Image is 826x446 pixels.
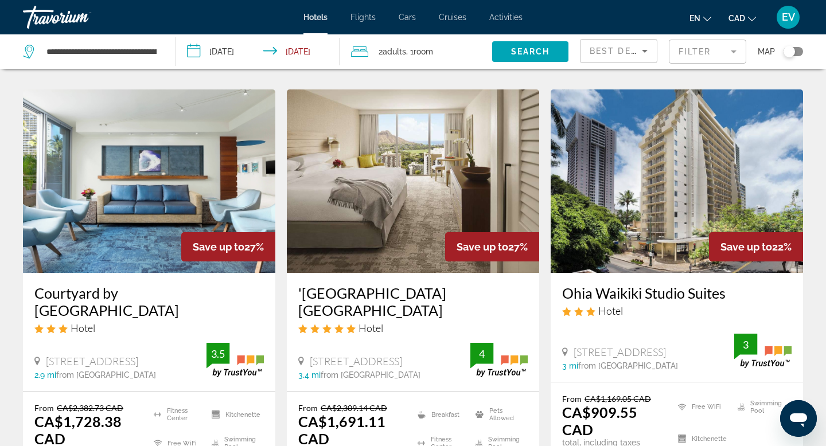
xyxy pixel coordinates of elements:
a: Hotels [303,13,328,22]
a: Cruises [439,13,466,22]
span: From [34,403,54,413]
a: Travorium [23,2,138,32]
span: Best Deals [590,46,649,56]
a: Courtyard by [GEOGRAPHIC_DATA] [34,284,264,319]
div: 22% [709,232,803,261]
span: From [298,403,318,413]
span: CAD [728,14,745,23]
span: Search [511,47,550,56]
li: Breakfast [412,403,470,426]
button: Filter [669,39,746,64]
li: Swimming Pool [732,394,792,420]
span: from [GEOGRAPHIC_DATA] [56,370,156,380]
li: Fitness Center [148,403,206,426]
li: Kitchenette [206,403,264,426]
button: Change language [689,10,711,26]
div: 3 star Hotel [562,304,792,317]
button: Travelers: 2 adults, 0 children [340,34,492,69]
span: Save up to [720,241,772,253]
span: Map [758,44,775,60]
span: Adults [383,47,406,56]
div: 3 star Hotel [34,322,264,334]
div: 3 [734,338,757,351]
div: 3.5 [206,347,229,361]
span: [STREET_ADDRESS] [46,355,138,367]
img: Hotel image [551,89,803,273]
li: Pets Allowed [470,403,528,426]
button: Search [492,41,568,62]
span: 2.9 mi [34,370,56,380]
img: trustyou-badge.svg [206,343,264,377]
mat-select: Sort by [590,44,648,58]
span: 3 mi [562,361,578,370]
a: Activities [489,13,523,22]
iframe: Button to launch messaging window [780,400,817,437]
span: Hotel [598,304,623,317]
div: 27% [181,232,275,261]
span: 2 [379,44,406,60]
img: Hotel image [23,89,275,273]
del: CA$2,382.73 CAD [57,403,123,413]
a: Flights [350,13,376,22]
button: User Menu [773,5,803,29]
span: Room [414,47,433,56]
img: trustyou-badge.svg [470,343,528,377]
span: Save up to [193,241,244,253]
span: Hotel [71,322,95,334]
span: Hotel [359,322,383,334]
div: 27% [445,232,539,261]
ins: CA$909.55 CAD [562,404,637,438]
div: 5 star Hotel [298,322,528,334]
a: Cars [399,13,416,22]
span: , 1 [406,44,433,60]
del: CA$2,309.14 CAD [321,403,387,413]
button: Change currency [728,10,756,26]
span: [STREET_ADDRESS] [310,355,402,367]
div: 4 [470,347,493,361]
img: trustyou-badge.svg [734,334,792,367]
span: [STREET_ADDRESS] [574,346,666,358]
span: EV [782,11,795,23]
span: en [689,14,700,23]
button: Toggle map [775,46,803,57]
a: '[GEOGRAPHIC_DATA] [GEOGRAPHIC_DATA] [298,284,528,319]
del: CA$1,169.05 CAD [585,394,651,404]
img: Hotel image [287,89,539,273]
button: Check-in date: Sep 18, 2025 Check-out date: Sep 25, 2025 [176,34,340,69]
span: Save up to [457,241,508,253]
li: Free WiFi [672,394,732,420]
a: Ohia Waikiki Studio Suites [562,284,792,302]
span: from [GEOGRAPHIC_DATA] [321,370,420,380]
span: 3.4 mi [298,370,321,380]
span: From [562,394,582,404]
span: from [GEOGRAPHIC_DATA] [578,361,678,370]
